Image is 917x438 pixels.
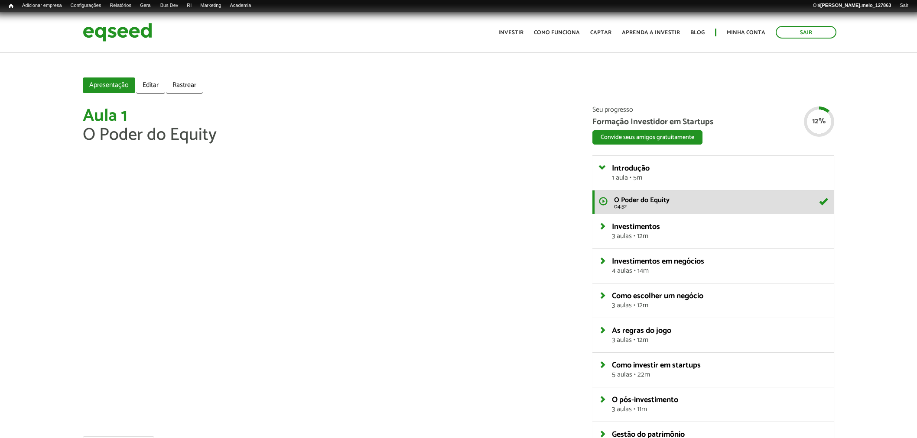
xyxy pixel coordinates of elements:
a: Marketing [196,2,225,9]
a: O pós-investimento3 aulas • 11m [612,396,828,413]
a: Rastrear [166,77,203,93]
span: Como escolher um negócio [612,290,703,303]
span: Introdução [612,162,650,175]
a: Captar [590,30,611,35]
a: Como investir em startups5 aulas • 22m [612,361,828,378]
span: 3 aulas • 11m [612,406,828,413]
a: Adicionar empresa [18,2,66,9]
a: Aprenda a investir [622,30,680,35]
a: Geral [136,2,156,9]
a: Editar [136,77,165,93]
span: Início [9,3,13,9]
span: 1 aula • 5m [612,174,828,181]
span: 3 aulas • 12m [612,233,828,240]
a: Apresentação [83,77,135,93]
a: Introdução1 aula • 5m [612,164,828,181]
a: Configurações [66,2,106,9]
a: Início [4,2,18,10]
span: O Poder do Equity [83,121,217,149]
a: Investimentos em negócios4 aulas • 14m [612,258,828,274]
a: Investir [498,30,524,35]
span: 3 aulas • 12m [612,302,828,309]
a: Olá[PERSON_NAME].melo_127863 [809,2,896,9]
a: Relatórios [105,2,135,9]
span: 3 aulas • 12m [612,337,828,344]
a: RI [182,2,196,9]
a: Investimentos3 aulas • 12m [612,223,828,240]
button: Convide seus amigos gratuitamente [592,130,702,145]
a: O Poder do Equity 04:52 [592,190,834,214]
a: Sair [776,26,836,39]
iframe: YouTube video player [83,153,579,432]
span: Aula 1 [83,102,127,130]
a: Minha conta [727,30,765,35]
span: 4 aulas • 14m [612,267,828,274]
span: Investimentos em negócios [612,255,704,268]
a: Blog [690,30,705,35]
a: Sair [895,2,913,9]
span: 04:52 [614,204,828,209]
a: Como escolher um negócio3 aulas • 12m [612,292,828,309]
span: Seu progresso [592,106,834,113]
span: O Poder do Equity [614,194,670,206]
a: As regras do jogo3 aulas • 12m [612,327,828,344]
span: As regras do jogo [612,324,671,337]
a: Academia [226,2,256,9]
a: Bus Dev [156,2,183,9]
strong: [PERSON_NAME].melo_127863 [820,3,891,8]
span: Como investir em startups [612,359,701,372]
span: Investimentos [612,220,660,233]
a: Como funciona [534,30,580,35]
span: 5 aulas • 22m [612,371,828,378]
span: O pós-investimento [612,393,678,406]
img: EqSeed [83,21,152,44]
span: Formação Investidor em Startups [592,118,834,126]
